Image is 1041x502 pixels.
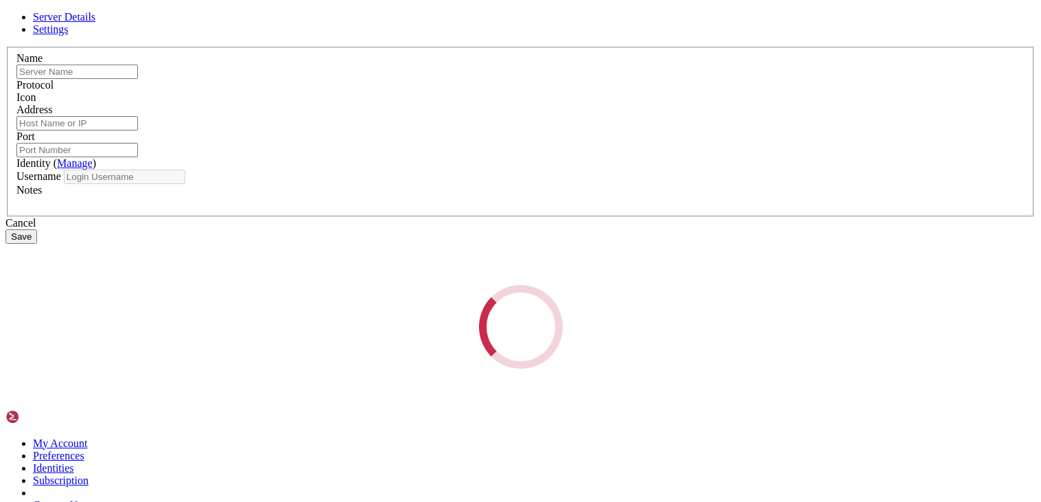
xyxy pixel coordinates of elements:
[5,229,37,244] button: Save
[16,170,61,182] label: Username
[33,475,89,486] a: Subscription
[33,437,88,449] a: My Account
[33,450,84,461] a: Preferences
[16,116,138,130] input: Host Name or IP
[16,157,96,169] label: Identity
[57,157,93,169] a: Manage
[64,170,185,184] input: Login Username
[16,52,43,64] label: Name
[16,184,42,196] label: Notes
[479,285,563,369] div: Loading...
[16,79,54,91] label: Protocol
[16,91,36,103] label: Icon
[33,23,69,35] a: Settings
[5,410,84,424] img: Shellngn
[16,130,35,142] label: Port
[16,104,52,115] label: Address
[33,11,95,23] a: Server Details
[16,143,138,157] input: Port Number
[54,157,96,169] span: ( )
[33,462,74,474] a: Identities
[5,217,1036,229] div: Cancel
[16,65,138,79] input: Server Name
